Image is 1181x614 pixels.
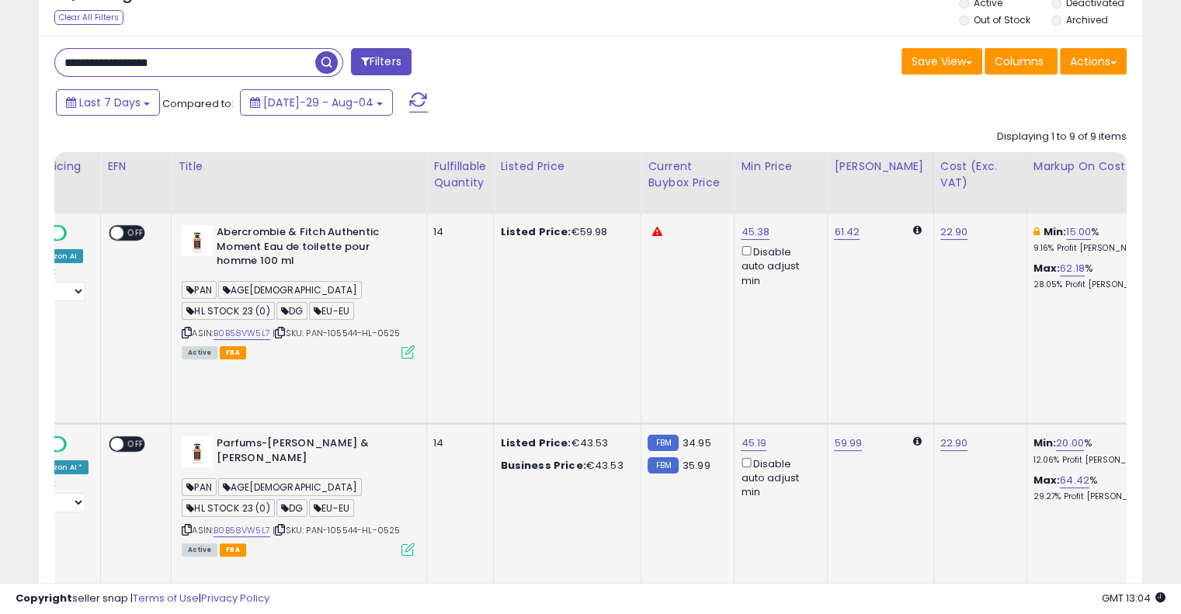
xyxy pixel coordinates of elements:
[985,48,1058,75] button: Columns
[214,327,270,340] a: B0B58VW5L7
[276,499,307,517] span: DG
[834,224,860,240] a: 61.42
[834,158,926,175] div: [PERSON_NAME]
[834,435,862,451] a: 59.99
[123,227,148,240] span: OFF
[940,224,968,240] a: 22.90
[214,524,270,537] a: B0B58VW5L7
[182,543,217,557] span: All listings currently available for purchase on Amazon
[217,436,405,469] b: Parfums-[PERSON_NAME] & [PERSON_NAME]
[683,435,711,450] span: 34.95
[182,478,217,496] span: PAN
[1033,261,1061,276] b: Max:
[182,499,274,517] span: HL STOCK 23 (0)
[16,591,72,605] strong: Copyright
[182,302,274,320] span: HL STOCK 23 (0)
[29,158,95,175] div: Repricing
[218,478,362,496] span: AGE[DEMOGRAPHIC_DATA]
[1033,474,1162,502] div: %
[433,436,481,450] div: 14
[29,478,89,513] div: Preset:
[309,499,354,517] span: EU-EU
[218,281,362,299] span: AGE[DEMOGRAPHIC_DATA]
[1033,262,1162,290] div: %
[1033,225,1162,254] div: %
[133,591,199,605] a: Terms of Use
[1033,243,1162,254] p: 9.16% Profit [PERSON_NAME]
[182,346,217,359] span: All listings currently available for purchase on Amazon
[79,95,141,110] span: Last 7 Days
[29,249,83,263] div: Amazon AI
[107,158,165,175] div: EFN
[1044,224,1067,239] b: Min:
[433,225,481,239] div: 14
[974,13,1030,26] label: Out of Stock
[1033,279,1162,290] p: 28.05% Profit [PERSON_NAME]
[276,302,307,320] span: DG
[1026,152,1174,213] th: The percentage added to the cost of goods (COGS) that forms the calculator for Min & Max prices.
[1033,436,1162,465] div: %
[217,225,405,272] b: Abercrombie & Fitch Authentic Moment Eau de toilette pour homme 100 ml
[64,438,89,451] span: OFF
[123,438,148,451] span: OFF
[1033,158,1168,175] div: Markup on Cost
[500,459,629,473] div: €43.53
[995,54,1044,69] span: Columns
[500,224,571,239] b: Listed Price:
[500,158,634,175] div: Listed Price
[273,327,400,339] span: | SKU: PAN-105544-HL-0525
[64,227,89,240] span: OFF
[433,158,487,191] div: Fulfillable Quantity
[500,436,629,450] div: €43.53
[240,89,393,116] button: [DATE]-29 - Aug-04
[901,48,982,75] button: Save View
[500,225,629,239] div: €59.98
[273,524,400,536] span: | SKU: PAN-105544-HL-0525
[1033,491,1162,502] p: 29.27% Profit [PERSON_NAME]
[500,458,585,473] b: Business Price:
[351,48,412,75] button: Filters
[263,95,373,110] span: [DATE]-29 - Aug-04
[220,543,246,557] span: FBA
[1033,435,1057,450] b: Min:
[741,455,815,500] div: Disable auto adjust min
[1060,261,1085,276] a: 62.18
[940,435,968,451] a: 22.90
[648,435,678,451] small: FBM
[54,10,123,25] div: Clear All Filters
[309,302,354,320] span: EU-EU
[1065,13,1107,26] label: Archived
[29,266,89,301] div: Preset:
[648,457,678,474] small: FBM
[182,281,217,299] span: PAN
[1060,473,1089,488] a: 64.42
[182,225,213,256] img: 31QAQScjn2L._SL40_.jpg
[741,158,821,175] div: Min Price
[741,224,769,240] a: 45.38
[201,591,269,605] a: Privacy Policy
[741,243,815,288] div: Disable auto adjust min
[1066,224,1091,240] a: 15.00
[182,436,213,467] img: 31QAQScjn2L._SL40_.jpg
[1056,435,1084,451] a: 20.00
[1033,455,1162,466] p: 12.06% Profit [PERSON_NAME]
[220,346,246,359] span: FBA
[16,591,269,606] div: seller snap | |
[162,96,234,111] span: Compared to:
[997,130,1127,144] div: Displaying 1 to 9 of 9 items
[1060,48,1127,75] button: Actions
[182,225,415,357] div: ASIN:
[940,158,1020,191] div: Cost (Exc. VAT)
[182,436,415,554] div: ASIN:
[178,158,420,175] div: Title
[1102,591,1165,605] span: 2025-08-12 13:04 GMT
[1033,473,1061,487] b: Max:
[683,458,710,473] span: 35.99
[56,89,160,116] button: Last 7 Days
[500,435,571,450] b: Listed Price:
[29,460,89,474] div: Amazon AI *
[741,435,766,451] a: 45.19
[648,158,728,191] div: Current Buybox Price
